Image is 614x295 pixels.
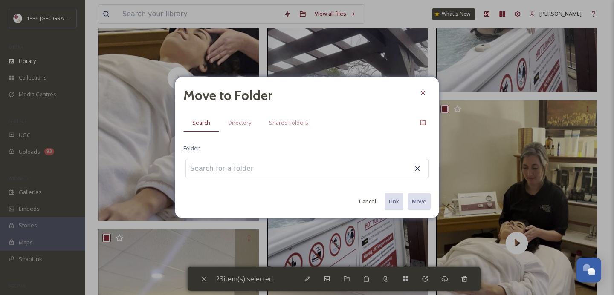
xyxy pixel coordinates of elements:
[385,193,403,210] button: Link
[355,193,380,210] button: Cancel
[408,193,431,210] button: Move
[183,144,200,152] span: Folder
[186,159,280,178] input: Search for a folder
[192,119,210,127] span: Search
[183,85,272,106] h2: Move to Folder
[576,258,601,282] button: Open Chat
[228,119,251,127] span: Directory
[269,119,308,127] span: Shared Folders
